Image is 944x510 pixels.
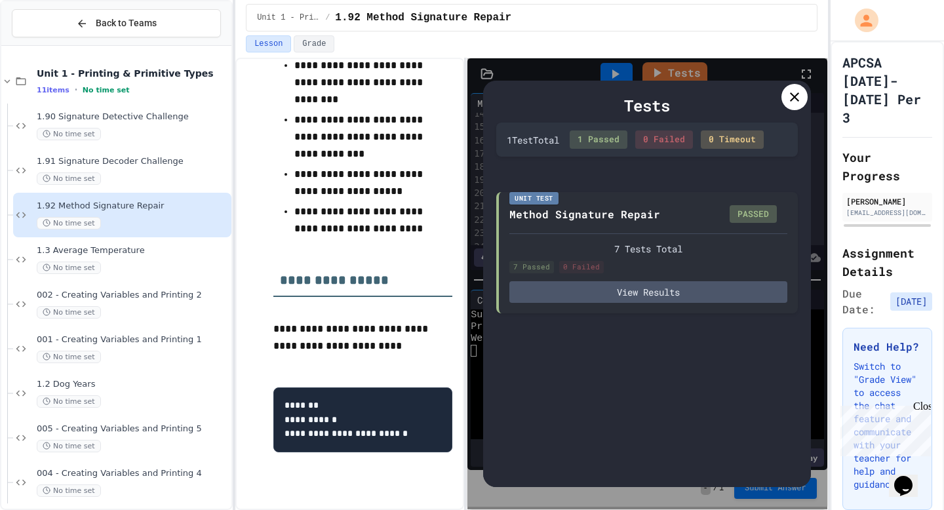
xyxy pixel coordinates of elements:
div: Tests [496,94,798,117]
span: Unit 1 - Printing & Primitive Types [257,12,320,23]
div: PASSED [730,205,777,224]
div: 7 Tests Total [509,242,787,256]
span: 1.92 Method Signature Repair [37,201,229,212]
div: 0 Failed [635,130,693,149]
span: [DATE] [890,292,932,311]
div: 0 Failed [559,261,604,273]
h2: Your Progress [842,148,932,185]
div: [PERSON_NAME] [846,195,928,207]
span: / [325,12,330,23]
div: My Account [841,5,882,35]
iframe: chat widget [889,458,931,497]
span: 004 - Creating Variables and Printing 4 [37,468,229,479]
div: 7 Passed [509,261,554,273]
span: No time set [37,217,101,229]
button: Grade [294,35,334,52]
span: 1.91 Signature Decoder Challenge [37,156,229,167]
span: 1.3 Average Temperature [37,245,229,256]
span: 005 - Creating Variables and Printing 5 [37,423,229,435]
div: 1 Passed [570,130,627,149]
span: No time set [37,306,101,319]
button: View Results [509,281,787,303]
div: Unit Test [509,192,559,205]
p: Switch to "Grade View" to access the chat feature and communicate with your teacher for help and ... [854,360,921,491]
span: No time set [37,440,101,452]
span: 1.2 Dog Years [37,379,229,390]
span: No time set [37,128,101,140]
span: 1.92 Method Signature Repair [335,10,511,26]
span: 11 items [37,86,69,94]
span: No time set [37,484,101,497]
span: 1.90 Signature Detective Challenge [37,111,229,123]
span: Back to Teams [96,16,157,30]
div: Chat with us now!Close [5,5,90,83]
span: No time set [37,395,101,408]
div: Method Signature Repair [509,206,660,222]
h2: Assignment Details [842,244,932,281]
span: 001 - Creating Variables and Printing 1 [37,334,229,345]
span: 002 - Creating Variables and Printing 2 [37,290,229,301]
span: Due Date: [842,286,885,317]
iframe: chat widget [835,401,931,456]
div: 1 Test Total [507,133,559,147]
span: • [75,85,77,95]
h3: Need Help? [854,339,921,355]
div: [EMAIL_ADDRESS][DOMAIN_NAME] [846,208,928,218]
span: No time set [37,351,101,363]
span: No time set [83,86,130,94]
span: Unit 1 - Printing & Primitive Types [37,68,229,79]
span: No time set [37,172,101,185]
span: No time set [37,262,101,274]
div: 0 Timeout [701,130,764,149]
button: Lesson [246,35,291,52]
h1: APCSA [DATE]-[DATE] Per 3 [842,53,932,127]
